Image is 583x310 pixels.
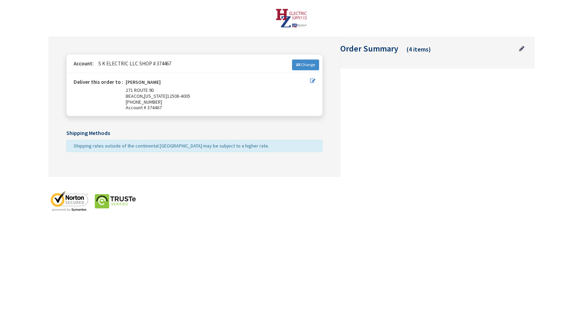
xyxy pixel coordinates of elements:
span: S K ELECTRIC LLC SHOP # 374467 [95,60,171,67]
span: 271 ROUTE 9D [126,87,154,93]
span: Shipping rates outside of the continental [GEOGRAPHIC_DATA] may be subject to a higher rate. [74,143,269,149]
a: Change [292,59,319,70]
img: truste-seal.png [94,191,136,212]
span: Account # 374467 [126,105,310,111]
img: HZ Electric Supply [276,9,307,28]
span: (4 items) [407,45,431,53]
h5: Shipping Methods [66,130,323,136]
span: Change [301,62,315,67]
span: BEACON, [126,93,144,99]
span: [PHONE_NUMBER] [126,99,162,105]
span: [US_STATE] [144,93,167,99]
strong: Deliver this order to : [74,79,123,85]
span: Order Summary [340,43,398,54]
span: 12508-4005 [167,93,190,99]
strong: Account: [74,60,94,67]
img: norton-seal.png [49,191,90,212]
strong: [PERSON_NAME] [126,79,161,87]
